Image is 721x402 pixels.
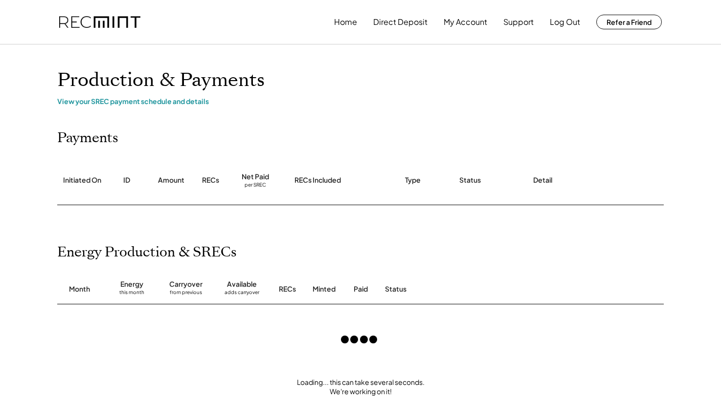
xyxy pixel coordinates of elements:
div: Month [69,284,90,294]
button: Direct Deposit [373,12,428,32]
button: Home [334,12,357,32]
div: RECs [202,175,219,185]
button: Log Out [550,12,580,32]
div: adds carryover [225,289,259,299]
img: recmint-logotype%403x.png [59,16,140,28]
div: RECs Included [294,175,341,185]
div: from previous [170,289,202,299]
div: Energy [120,279,143,289]
div: RECs [279,284,296,294]
h2: Energy Production & SRECs [57,244,237,261]
div: View your SREC payment schedule and details [57,97,664,106]
div: Amount [158,175,184,185]
div: Minted [313,284,336,294]
h1: Production & Payments [57,69,664,92]
div: Status [385,284,551,294]
div: this month [119,289,144,299]
div: ID [123,175,130,185]
button: Refer a Friend [596,15,662,29]
div: Carryover [169,279,203,289]
div: Type [405,175,421,185]
div: Net Paid [242,172,269,182]
div: Initiated On [63,175,101,185]
div: Loading... this can take several seconds. We're working on it! [47,378,674,397]
div: per SREC [245,182,266,189]
button: Support [503,12,534,32]
button: My Account [444,12,487,32]
div: Status [459,175,481,185]
div: Paid [354,284,368,294]
h2: Payments [57,130,118,147]
div: Detail [533,175,552,185]
div: Available [227,279,257,289]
